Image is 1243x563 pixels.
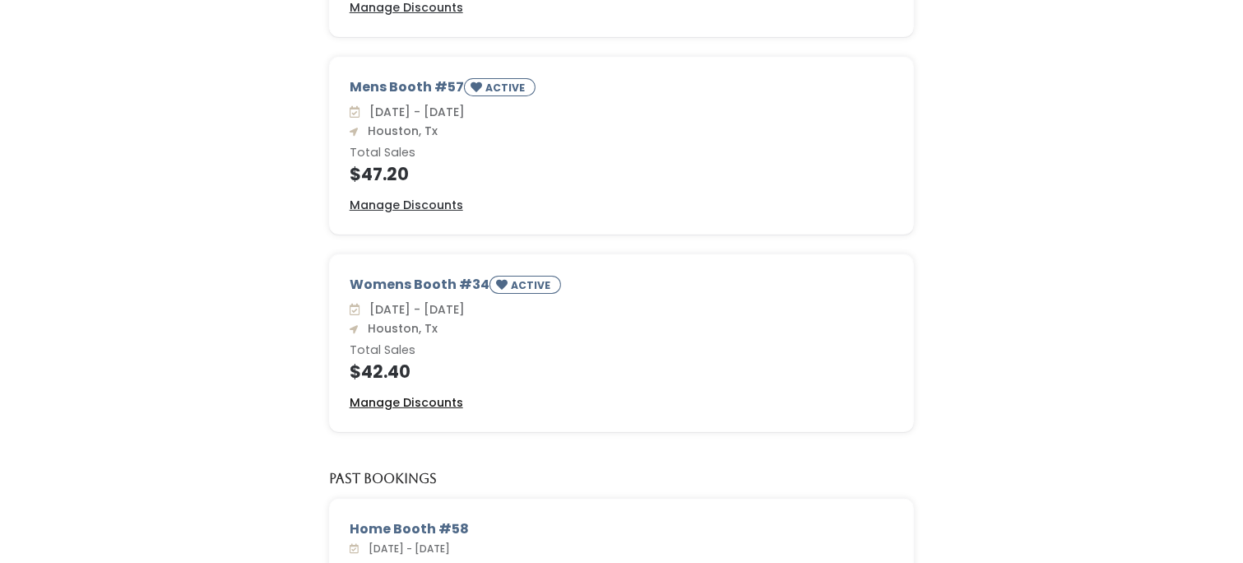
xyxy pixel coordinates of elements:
[350,394,463,412] a: Manage Discounts
[485,81,528,95] small: ACTIVE
[350,77,894,103] div: Mens Booth #57
[350,165,894,184] h4: $47.20
[350,147,894,160] h6: Total Sales
[511,278,554,292] small: ACTIVE
[350,275,894,300] div: Womens Booth #34
[363,301,465,318] span: [DATE] - [DATE]
[350,197,463,213] u: Manage Discounts
[362,542,450,556] span: [DATE] - [DATE]
[350,519,894,539] div: Home Booth #58
[350,362,894,381] h4: $42.40
[329,472,437,486] h5: Past Bookings
[350,344,894,357] h6: Total Sales
[361,320,438,337] span: Houston, Tx
[361,123,438,139] span: Houston, Tx
[363,104,465,120] span: [DATE] - [DATE]
[350,197,463,214] a: Manage Discounts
